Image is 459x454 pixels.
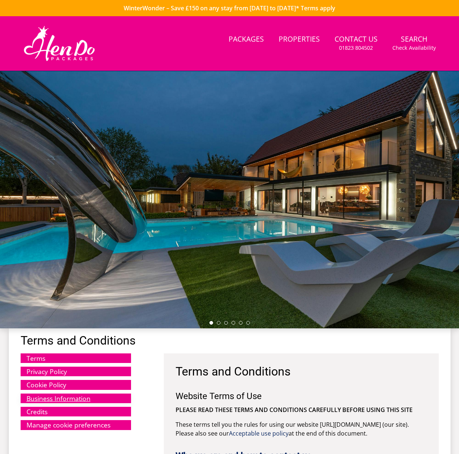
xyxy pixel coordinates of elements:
a: SearchCheck Availability [389,31,439,55]
small: Check Availability [392,44,436,52]
h3: Website Terms of Use [176,391,427,401]
a: Terms [21,353,131,363]
h1: Terms and Conditions [21,334,439,347]
a: Contact Us01823 804502 [332,31,381,55]
p: These terms tell you the rules for using our website [URL][DOMAIN_NAME] (our site). Please also s... [176,420,427,438]
a: Privacy Policy [21,367,131,376]
img: Hen Do Packages [21,25,98,62]
a: Business Information [21,394,131,403]
a: Manage cookie preferences [21,420,131,430]
a: Properties [276,31,323,48]
a: Packages [226,31,267,48]
a: Credits [21,407,131,416]
h1: Terms and Conditions [176,365,427,378]
a: Cookie Policy [21,380,131,390]
small: 01823 804502 [339,44,373,52]
a: Acceptable use policy [229,429,289,437]
strong: PLEASE READ THESE TERMS AND CONDITIONS CAREFULLY BEFORE USING THIS SITE [176,406,413,414]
